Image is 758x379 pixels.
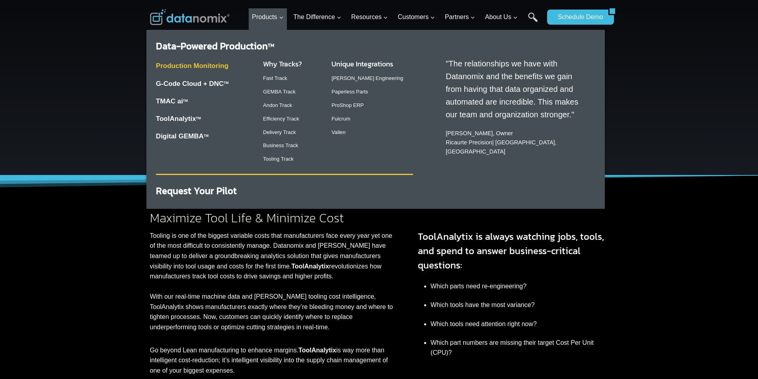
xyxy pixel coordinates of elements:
p: Tooling is one of the biggest variable costs that manufacturers face every year yet one of the mo... [150,231,396,332]
a: Efficiency Track [263,116,299,122]
a: TM [196,116,201,120]
a: [PERSON_NAME] Engineering [331,75,403,81]
a: Production Monitoring [156,62,228,70]
span: Resources [351,12,388,22]
a: TMAC aiTM [156,97,188,105]
a: GEMBA Track [263,89,296,95]
nav: Primary Navigation [249,4,543,30]
strong: ToolAnalytix [291,263,329,270]
a: Fast Track [263,75,287,81]
a: Vallen [331,129,345,135]
a: Paperless Parts [331,89,368,95]
sup: TM [183,99,188,103]
li: Which tools need attention right now? [431,315,608,333]
li: Which tools have the most variance? [431,296,608,315]
a: Business Track [263,142,298,148]
a: Delivery Track [263,129,296,135]
p: [PERSON_NAME], Owner | [GEOGRAPHIC_DATA], [GEOGRAPHIC_DATA] [446,129,587,156]
a: Request Your Pilot [156,184,237,198]
a: ProShop ERP [331,102,364,108]
a: Why Tracks? [263,58,302,69]
a: Andon Track [263,102,292,108]
li: Which part numbers are missing their target Cost Per Unit (CPU)? [431,333,608,362]
p: Go beyond Lean manufacturing to enhance margins. is way more than intelligent cost-reduction; it’... [150,345,396,376]
a: Ricaurte Precision [446,139,492,146]
p: "The relationships we have with Datanomix and the benefits we gain from having that data organize... [446,57,587,121]
h3: ToolAnalytix is always watching jobs, tools, and spend to answer business-critical questions: [418,229,608,272]
span: The Difference [293,12,341,22]
li: Which parts need re-engineering? [431,277,608,296]
span: Partners [445,12,475,22]
img: Datanomix [150,9,230,25]
a: ToolAnalytix [156,115,196,122]
sup: TM [224,81,228,85]
a: G-Code Cloud + DNCTM [156,80,229,87]
a: Schedule Demo [547,10,608,25]
sup: TM [268,42,274,49]
h3: Unique Integrations [331,58,413,69]
span: About Us [485,12,518,22]
span: Customers [398,12,435,22]
sup: TM [204,134,208,138]
a: Fulcrum [331,116,350,122]
a: Search [528,12,538,30]
h2: Maximize Tool Life & Minimize Cost [150,212,396,224]
a: Tooling Track [263,156,294,162]
a: Digital GEMBATM [156,132,208,140]
a: Data-Powered ProductionTM [156,39,274,53]
strong: ToolAnalytix [298,347,336,354]
span: Products [252,12,283,22]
